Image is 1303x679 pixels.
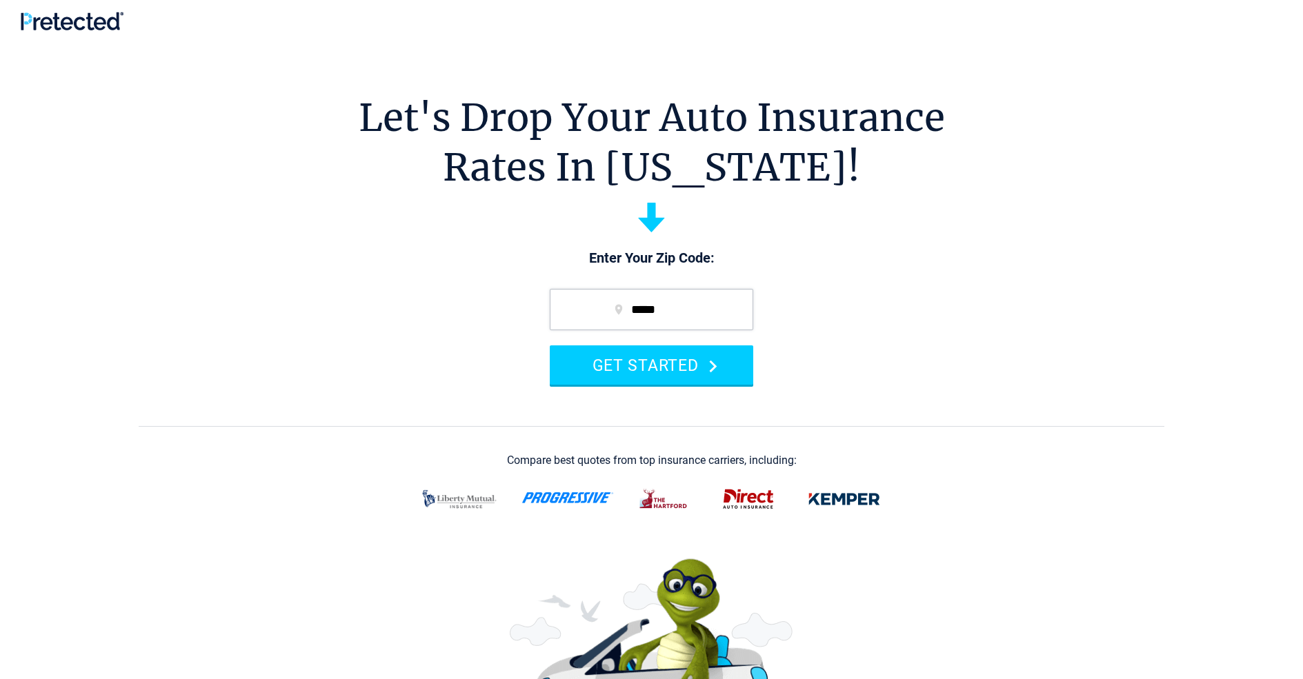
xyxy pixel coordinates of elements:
[550,345,753,385] button: GET STARTED
[21,12,123,30] img: Pretected Logo
[359,93,945,192] h1: Let's Drop Your Auto Insurance Rates In [US_STATE]!
[799,481,890,517] img: kemper
[521,492,614,503] img: progressive
[550,289,753,330] input: zip code
[630,481,698,517] img: thehartford
[507,454,797,467] div: Compare best quotes from top insurance carriers, including:
[715,481,782,517] img: direct
[414,481,505,517] img: liberty
[536,249,767,268] p: Enter Your Zip Code:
